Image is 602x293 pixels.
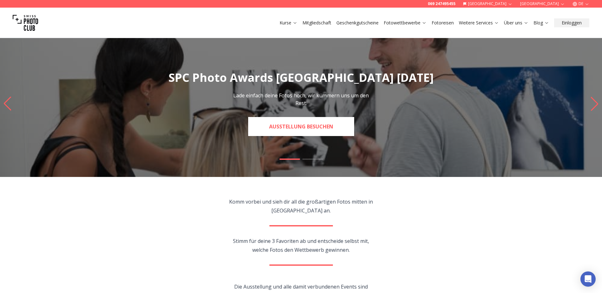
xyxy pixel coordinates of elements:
p: Komm vorbei und sieh dir all die großartigen Fotos mitten in [GEOGRAPHIC_DATA] an. [228,197,374,215]
button: Mitgliedschaft [300,18,334,27]
button: Weitere Services [456,18,501,27]
div: Open Intercom Messenger [580,271,596,287]
p: Lade einfach deine Fotos hoch, wir kümmern uns um den Rest. [230,92,372,107]
button: Über uns [501,18,531,27]
p: Stimm für deine 3 Favoriten ab und entscheide selbst mit, welche Fotos den Wettbewerb gewinnen. [228,237,374,254]
button: Kurse [277,18,300,27]
button: Fotowettbewerbe [381,18,429,27]
a: Blog [533,20,549,26]
a: Über uns [504,20,528,26]
a: Fotowettbewerbe [384,20,427,26]
a: Ausstellung besuchen [248,117,354,136]
a: 069 247495455 [428,1,455,6]
a: Weitere Services [459,20,499,26]
a: Kurse [280,20,297,26]
button: Einloggen [554,18,589,27]
a: Geschenkgutscheine [336,20,379,26]
img: Swiss photo club [13,10,38,36]
a: Mitgliedschaft [302,20,331,26]
a: Fotoreisen [432,20,454,26]
button: Blog [531,18,552,27]
button: Fotoreisen [429,18,456,27]
button: Geschenkgutscheine [334,18,381,27]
